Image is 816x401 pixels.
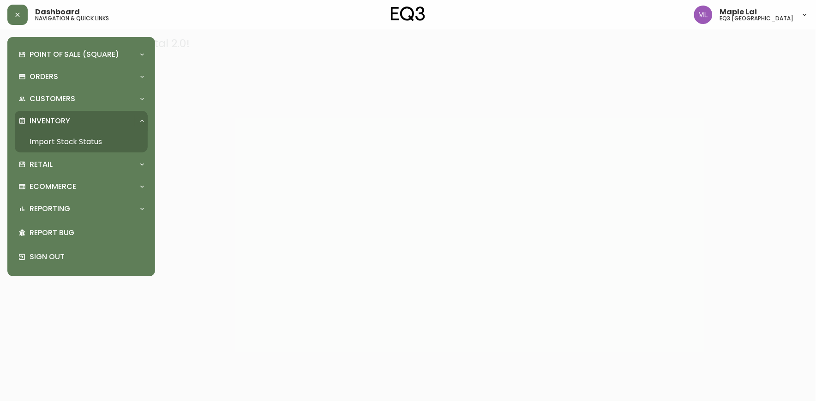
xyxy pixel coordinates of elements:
[30,182,76,192] p: Ecommerce
[15,89,148,109] div: Customers
[30,252,144,262] p: Sign Out
[391,6,425,21] img: logo
[15,67,148,87] div: Orders
[30,228,144,238] p: Report Bug
[15,245,148,269] div: Sign Out
[35,8,80,16] span: Dashboard
[694,6,713,24] img: 61e28cffcf8cc9f4e300d877dd684943
[30,49,119,60] p: Point of Sale (Square)
[30,159,53,170] p: Retail
[15,199,148,219] div: Reporting
[30,204,70,214] p: Reporting
[15,221,148,245] div: Report Bug
[30,116,70,126] p: Inventory
[720,16,794,21] h5: eq3 [GEOGRAPHIC_DATA]
[35,16,109,21] h5: navigation & quick links
[15,131,148,152] a: Import Stock Status
[15,44,148,65] div: Point of Sale (Square)
[15,154,148,175] div: Retail
[30,72,58,82] p: Orders
[15,111,148,131] div: Inventory
[30,94,75,104] p: Customers
[720,8,757,16] span: Maple Lai
[15,176,148,197] div: Ecommerce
